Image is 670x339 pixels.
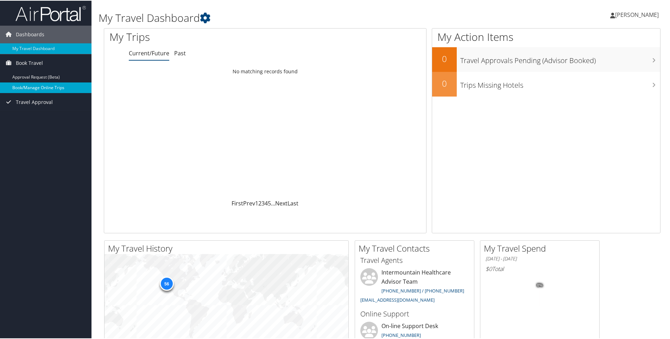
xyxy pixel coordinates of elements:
a: 5 [268,199,271,207]
a: 0Trips Missing Hotels [432,71,660,96]
a: [PHONE_NUMBER] / [PHONE_NUMBER] [381,287,464,293]
td: No matching records found [104,64,426,77]
a: Current/Future [129,49,169,56]
h3: Travel Approvals Pending (Advisor Booked) [460,51,660,65]
a: 4 [265,199,268,207]
tspan: 0% [537,283,543,287]
div: 56 [159,276,173,290]
span: [PERSON_NAME] [615,10,659,18]
span: Book Travel [16,54,43,71]
a: 1 [255,199,258,207]
span: Travel Approval [16,93,53,110]
li: Intermountain Healthcare Advisor Team [357,267,472,305]
h2: 0 [432,52,457,64]
h3: Travel Agents [360,255,469,265]
h2: My Travel Spend [484,242,599,254]
h6: Total [486,264,594,272]
a: Past [174,49,186,56]
img: airportal-logo.png [15,5,86,21]
a: 2 [258,199,261,207]
a: Last [287,199,298,207]
span: $0 [486,264,492,272]
h2: 0 [432,77,457,89]
h6: [DATE] - [DATE] [486,255,594,261]
h2: My Travel History [108,242,348,254]
a: [PERSON_NAME] [610,4,666,25]
h1: My Trips [109,29,287,44]
h1: My Travel Dashboard [99,10,477,25]
span: Dashboards [16,25,44,43]
h1: My Action Items [432,29,660,44]
a: 0Travel Approvals Pending (Advisor Booked) [432,47,660,71]
a: 3 [261,199,265,207]
a: First [232,199,243,207]
h2: My Travel Contacts [359,242,474,254]
a: Next [275,199,287,207]
a: [EMAIL_ADDRESS][DOMAIN_NAME] [360,296,435,302]
h3: Trips Missing Hotels [460,76,660,90]
h3: Online Support [360,308,469,318]
span: … [271,199,275,207]
a: [PHONE_NUMBER] [381,331,421,338]
a: Prev [243,199,255,207]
